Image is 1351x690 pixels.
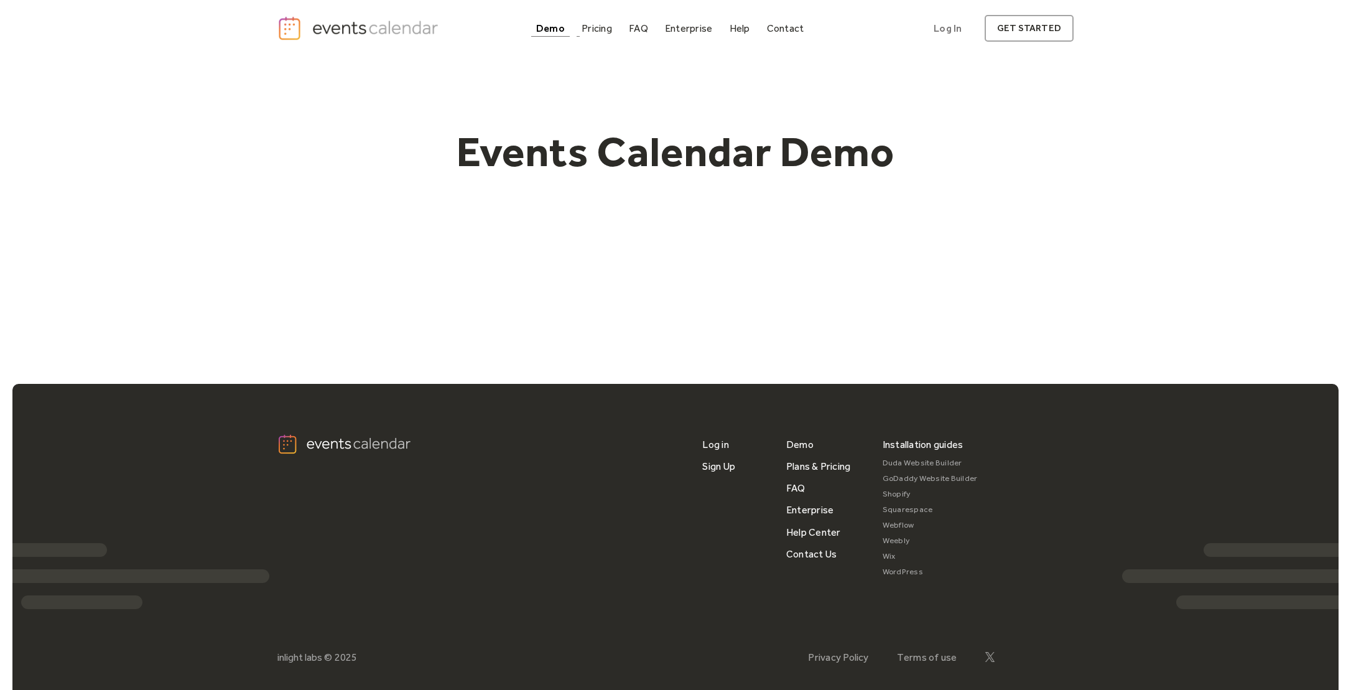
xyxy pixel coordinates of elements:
a: Pricing [577,20,617,37]
div: Enterprise [665,25,712,32]
a: Plans & Pricing [786,455,851,477]
a: Duda Website Builder [883,455,978,471]
a: Webflow [883,518,978,533]
a: Help Center [786,521,841,543]
div: Help [730,25,750,32]
h1: Events Calendar Demo [437,126,914,177]
a: Terms of use [897,651,957,663]
a: Demo [786,434,814,455]
a: Demo [531,20,570,37]
a: Log In [921,15,974,42]
a: Help [725,20,755,37]
a: Squarespace [883,502,978,518]
a: Privacy Policy [808,651,868,663]
a: Sign Up [702,455,735,477]
a: Log in [702,434,728,455]
div: Contact [767,25,804,32]
a: Enterprise [786,499,833,521]
a: Contact Us [786,543,837,565]
a: WordPress [883,564,978,580]
a: get started [985,15,1074,42]
div: FAQ [629,25,648,32]
a: FAQ [786,477,805,499]
a: GoDaddy Website Builder [883,471,978,487]
a: Shopify [883,487,978,502]
a: FAQ [624,20,653,37]
a: Enterprise [660,20,717,37]
div: Installation guides [883,434,963,455]
div: Pricing [582,25,612,32]
a: Contact [762,20,809,37]
a: Wix [883,549,978,564]
div: Demo [536,25,565,32]
div: 2025 [335,651,357,663]
a: home [277,16,442,41]
a: Weebly [883,533,978,549]
div: inlight labs © [277,651,332,663]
